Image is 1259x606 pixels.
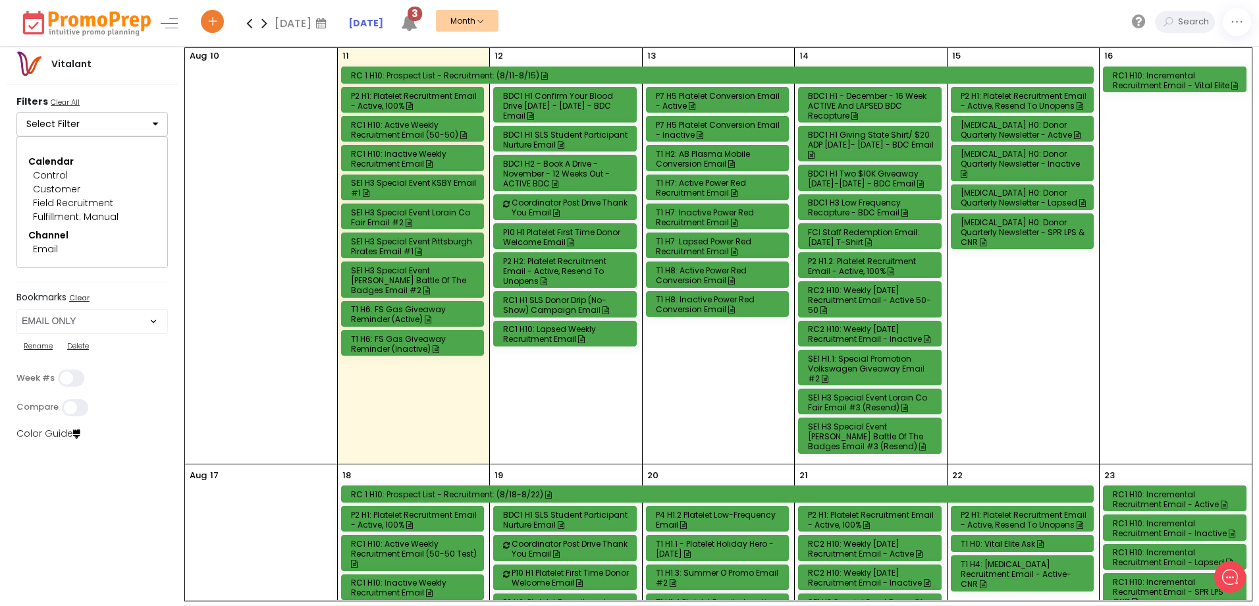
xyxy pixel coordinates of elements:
[647,49,656,63] p: 13
[20,64,244,85] h1: Hello [PERSON_NAME]!
[275,13,331,33] div: [DATE]
[952,469,963,482] p: 22
[351,334,479,354] div: T1 H6: FS Gas Giveaway Reminder (Inactive)
[16,112,168,137] button: Select Filter
[110,460,167,469] span: We run on Gist
[351,120,479,140] div: RC1 H10: Active Weekly Recruitment Email (50-50)
[503,159,631,188] div: BDC1 H2 - Book a Drive - November - 12 Weeks out - ACTIVE BDC
[808,568,936,588] div: RC2 H10: Weekly [DATE] Recruitment Email - Inactive
[1104,469,1115,482] p: 23
[16,292,168,306] label: Bookmarks
[28,155,156,169] div: Calendar
[190,49,207,63] p: Aug
[961,188,1088,207] div: [MEDICAL_DATA] H0: Donor Quarterly Newsletter - Lapsed
[656,236,784,256] div: T1 H7: Lapsed Power Red Recruitment Email
[16,427,80,440] a: Color Guide
[503,510,631,530] div: BDC1 H1 SLS Student Participant Nurture Email
[656,510,784,530] div: P4 H1.2 Platelet Low-Frequency Email
[512,198,639,217] div: Coordinator Post Drive Thank You Email
[495,49,503,63] p: 12
[656,294,784,314] div: T1 H8: Inactive Power Red Conversion Email
[961,120,1088,140] div: [MEDICAL_DATA] H0: Donor Quarterly Newsletter - Active
[351,236,479,256] div: SE1 H3 Special Event Pittsburgh Pirates Email #1
[503,295,631,315] div: RC1 H1 SLS Donor Drip (No-Show) Campaign Email
[656,539,784,559] div: T1 H1.1 - Platelet Holiday Hero - [DATE]
[28,229,156,242] div: Channel
[20,88,244,109] h2: What can we do to help?
[656,91,784,111] div: P7 H5 Platelet Conversion Email - Active
[647,469,658,482] p: 20
[351,539,479,568] div: RC1 H10: Active Weekly Recruitment Email (50-50 Test)
[85,140,158,151] span: New conversation
[808,510,936,530] div: P2 H1: Platelet Recruitment Email - Active, 100%
[1113,489,1241,509] div: RC1 H10: Incremental Recruitment Email - Active
[799,469,808,482] p: 21
[961,217,1088,247] div: [MEDICAL_DATA] H0: Donor Quarterly Newsletter - SPR LPS & CNR
[351,178,479,198] div: SE1 H3 Special Event KSBY Email #1
[190,469,207,482] p: Aug
[808,285,936,315] div: RC2 H10: Weekly [DATE] Recruitment Email - Active 50-50
[656,207,784,227] div: T1 H7: Inactive Power Red Recruitment Email
[961,91,1088,111] div: P2 H1: Platelet Recruitment Email - Active, Resend to Unopens
[961,510,1088,530] div: P2 H1: Platelet Recruitment Email - Active, Resend to Unopens
[67,341,89,351] u: Delete
[42,57,101,71] div: Vitalant
[16,51,42,77] img: vitalantlogo.png
[503,256,631,286] div: P2 H2: Platelet Recruitment Email - Active, Resend to Unopens
[512,539,639,559] div: Coordinator Post Drive Thank You Email
[210,469,219,482] p: 17
[1175,11,1215,33] input: Search
[808,354,936,383] div: SE1 H1.1: Special Promotion Volkswagen Giveaway Email #2
[656,120,784,140] div: P7 H5 Platelet Conversion Email - Inactive
[1104,49,1113,63] p: 16
[808,393,936,412] div: SE1 H3 Special Event Lorain Co Fair Email #3 (Resend)
[342,49,349,63] p: 11
[351,70,1088,80] div: RC 1 H10: Prospect List - Recruitment: (8/11-8/15)
[656,568,784,588] div: T1 H1.3: Summer O Promo Email #2
[351,304,479,324] div: T1 H6: FS Gas Giveaway Reminder (Active)
[348,16,383,30] a: [DATE]
[33,169,151,182] div: Control
[808,422,936,451] div: SE1 H3 Special Event [PERSON_NAME] Battle of the Badges Email #3 (Resend)
[808,198,936,217] div: BDC1 H3 Low Frequency Recapture - BDC Email
[808,130,936,159] div: BDC1 H1 Giving State Shirt/ $20 ADP [DATE]- [DATE] - BDC Email
[33,242,151,256] div: Email
[24,341,53,351] u: Rename
[808,227,936,247] div: FCI Staff Redemption Email: [DATE] T-shirt
[808,539,936,559] div: RC2 H10: Weekly [DATE] Recruitment Email - Active
[33,196,151,210] div: Field Recruitment
[351,489,1088,499] div: RC 1 H10: Prospect List - Recruitment: (8/18-8/22)
[33,182,151,196] div: Customer
[961,559,1088,589] div: T1 H4: [MEDICAL_DATA] Recruitment Email - Active-CNR
[16,95,48,108] strong: Filters
[961,149,1088,179] div: [MEDICAL_DATA] H0: Donor Quarterly Newsletter - Inactive
[503,227,631,247] div: P10 H1 Platelet First Time Donor Welcome Email
[1214,561,1246,593] iframe: gist-messenger-bubble-iframe
[436,10,498,32] button: Month
[342,469,351,482] p: 18
[503,91,631,121] div: BDC1 H1 Confirm Your Blood Drive [DATE] - [DATE] - BDC Email
[808,256,936,276] div: P2 H1.2: Platelet Recruitment Email - Active, 100%
[16,373,55,383] label: Week #s
[51,97,80,107] u: Clear All
[656,265,784,285] div: T1 H8: Active Power Red Conversion Email
[351,265,479,295] div: SE1 H3 Special Event [PERSON_NAME] Battle of the Badges Email #2
[808,91,936,121] div: BDC1 H1 - December - 16 Week ACTIVE and LAPSED BDC Recapture
[351,578,479,597] div: RC1 H10: Inactive Weekly Recruitment Email
[1113,70,1241,90] div: RC1 H10: Incremental Recruitment Email - Vital Elite
[351,510,479,530] div: P2 H1: Platelet Recruitment Email - Active, 100%
[512,568,639,588] div: P10 H1 Platelet First Time Donor Welcome Email
[656,149,784,169] div: T1 H2: AB Plasma Mobile Conversion Email
[16,402,59,412] label: Compare
[495,469,503,482] p: 19
[69,292,90,303] u: Clear
[808,169,936,188] div: BDC1 H1 Two $10K Giveaway [DATE]-[DATE] - BDC Email
[33,210,151,224] div: Fulfillment: Manual
[503,324,631,344] div: RC1 H10: Lapsed Weekly Recruitment Email
[1113,547,1241,567] div: RC1 H10: Incremental Recruitment Email - Lapsed
[351,207,479,227] div: SE1 H3 Special Event Lorain Co Fair Email #2
[503,130,631,150] div: BDC1 H1 SLS Student Participant Nurture Email
[961,539,1088,549] div: T1 H0: Vital Elite Ask
[799,49,809,63] p: 14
